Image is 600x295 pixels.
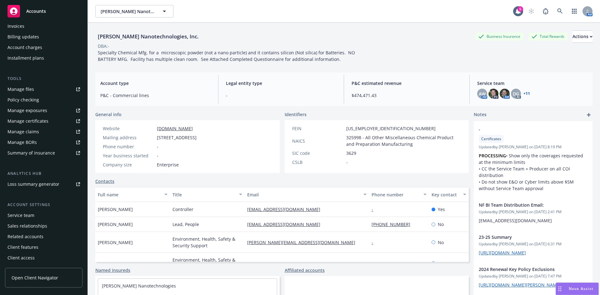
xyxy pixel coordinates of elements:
[5,2,82,20] a: Accounts
[5,210,82,220] a: Service team
[103,152,154,159] div: Year business started
[479,209,587,215] span: Updated by [PERSON_NAME] on [DATE] 2:41 PM
[5,32,82,42] a: Billing updates
[157,161,179,168] span: Enterprise
[98,239,133,246] span: [PERSON_NAME]
[5,84,82,94] a: Manage files
[352,80,462,86] span: P&C estimated revenue
[479,273,587,279] span: Updated by [PERSON_NAME] on [DATE] 7:47 PM
[438,206,445,213] span: Yes
[429,187,469,202] button: Key contact
[247,206,325,212] a: [EMAIL_ADDRESS][DOMAIN_NAME]
[95,178,114,184] a: Contacts
[5,202,82,208] div: Account settings
[539,5,552,17] a: Report a Bug
[479,202,571,208] span: NF BI Team Distribution Email:
[98,206,133,213] span: [PERSON_NAME]
[432,191,459,198] div: Key contact
[479,282,561,288] a: [URL][DOMAIN_NAME][PERSON_NAME]
[103,134,154,141] div: Mailing address
[226,92,336,99] span: -
[5,170,82,177] div: Analytics hub
[247,260,325,266] a: [EMAIL_ADDRESS][DOMAIN_NAME]
[479,250,526,256] a: [URL][DOMAIN_NAME]
[226,80,336,86] span: Legal entity type
[7,95,39,105] div: Policy checking
[95,187,170,202] button: Full name
[157,143,158,150] span: -
[285,111,307,118] span: Identifiers
[157,125,193,131] a: [DOMAIN_NAME]
[5,137,82,147] a: Manage BORs
[7,148,55,158] div: Summary of insurance
[95,111,122,118] span: General info
[474,121,592,197] div: -CertificatesUpdatedby [PERSON_NAME] on [DATE] 8:19 PMPROCESSING• Show only the coverages request...
[438,260,444,267] span: No
[556,283,564,295] div: Drag to move
[95,267,130,273] a: Named insureds
[7,210,34,220] div: Service team
[172,206,193,213] span: Controller
[372,206,378,212] a: -
[7,127,39,137] div: Manage claims
[7,242,38,252] div: Client features
[12,274,58,281] span: Open Client Navigator
[5,76,82,82] div: Tools
[372,191,419,198] div: Phone number
[438,239,444,246] span: No
[247,221,325,227] a: [EMAIL_ADDRESS][DOMAIN_NAME]
[481,136,501,142] span: Certificates
[572,31,592,42] div: Actions
[292,150,344,156] div: SIC code
[477,80,587,86] span: Service team
[5,232,82,242] a: Related accounts
[292,125,344,132] div: FEIN
[100,80,211,86] span: Account type
[292,138,344,144] div: NAICS
[101,8,155,15] span: [PERSON_NAME] Nanotechnologies, Inc.
[7,53,44,63] div: Installment plans
[292,159,344,165] div: CSLB
[170,187,245,202] button: Title
[7,232,43,242] div: Related accounts
[103,125,154,132] div: Website
[100,92,211,99] span: P&C - Commercial lines
[5,95,82,105] a: Policy checking
[369,187,429,202] button: Phone number
[98,191,161,198] div: Full name
[554,5,566,17] a: Search
[7,116,48,126] div: Manage certificates
[372,260,378,266] a: -
[346,150,356,156] span: 3629
[95,5,173,17] button: [PERSON_NAME] Nanotechnologies, Inc.
[372,221,415,227] a: [PHONE_NUMBER]
[346,159,348,165] span: -
[569,286,593,291] span: Nova Assist
[479,152,587,192] p: • Show only the coverages requested at the minimum limits • CC the Service Team + Producer on all...
[98,221,133,228] span: [PERSON_NAME]
[488,89,498,99] img: photo
[479,218,552,224] span: [EMAIL_ADDRESS][DOMAIN_NAME]
[5,179,82,189] a: Loss summary generator
[500,89,510,99] img: photo
[346,134,462,147] span: 325998 - All Other Miscellaneous Chemical Product and Preparation Manufacturing
[474,261,592,293] div: 2024 Renewal Key Policy ExclusionsUpdatedby [PERSON_NAME] on [DATE] 7:47 PM[URL][DOMAIN_NAME][PER...
[285,267,325,273] a: Affiliated accounts
[479,91,486,97] span: AW
[572,30,592,43] button: Actions
[98,50,356,62] span: Specialty Chemical Mfg. for a microscopic powder (not a nano particle) and it contains silicon (N...
[172,236,242,249] span: Environment, Health, Safety & Security Support
[479,144,587,150] span: Updated by [PERSON_NAME] on [DATE] 8:19 PM
[172,257,242,270] span: Environment, Health, Safety & Security Support
[5,148,82,158] a: Summary of insurance
[247,191,360,198] div: Email
[7,221,47,231] div: Sales relationships
[438,221,444,228] span: No
[102,283,176,289] a: [PERSON_NAME] Nanotechnologies
[568,5,581,17] a: Switch app
[5,127,82,137] a: Manage claims
[528,32,567,40] div: Total Rewards
[247,239,360,245] a: [PERSON_NAME][EMAIL_ADDRESS][DOMAIN_NAME]
[517,6,523,12] div: 5
[475,32,523,40] div: Business Insurance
